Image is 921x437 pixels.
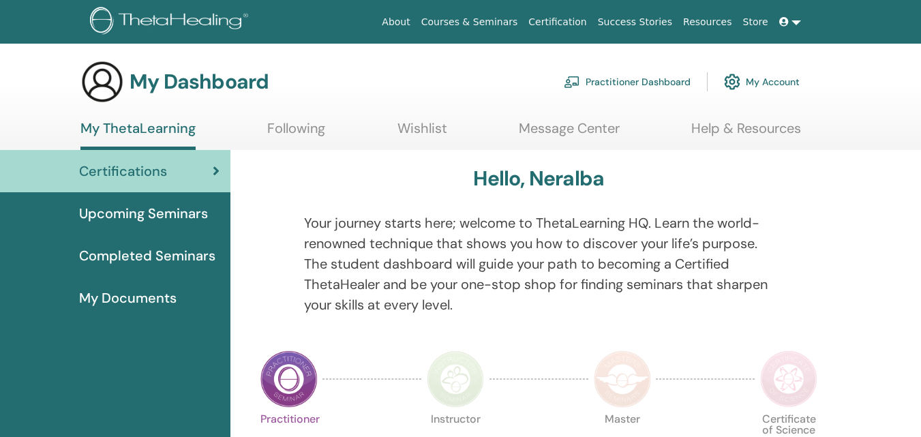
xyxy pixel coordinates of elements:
span: Certifications [79,161,167,181]
img: generic-user-icon.jpg [80,60,124,104]
img: chalkboard-teacher.svg [564,76,580,88]
span: Completed Seminars [79,245,215,266]
a: My ThetaLearning [80,120,196,150]
a: Store [738,10,774,35]
img: Master [594,350,651,408]
img: logo.png [90,7,253,37]
img: Practitioner [260,350,318,408]
a: My Account [724,67,800,97]
img: cog.svg [724,70,740,93]
img: Instructor [427,350,484,408]
a: Practitioner Dashboard [564,67,691,97]
a: Resources [678,10,738,35]
a: Courses & Seminars [416,10,524,35]
h3: Hello, Neralba [473,166,604,191]
span: My Documents [79,288,177,308]
a: Message Center [519,120,620,147]
a: Success Stories [592,10,678,35]
span: Upcoming Seminars [79,203,208,224]
img: Certificate of Science [760,350,817,408]
a: Following [267,120,325,147]
p: Your journey starts here; welcome to ThetaLearning HQ. Learn the world-renowned technique that sh... [304,213,774,315]
a: Wishlist [397,120,447,147]
a: Help & Resources [691,120,801,147]
a: Certification [523,10,592,35]
a: About [376,10,415,35]
h3: My Dashboard [130,70,269,94]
